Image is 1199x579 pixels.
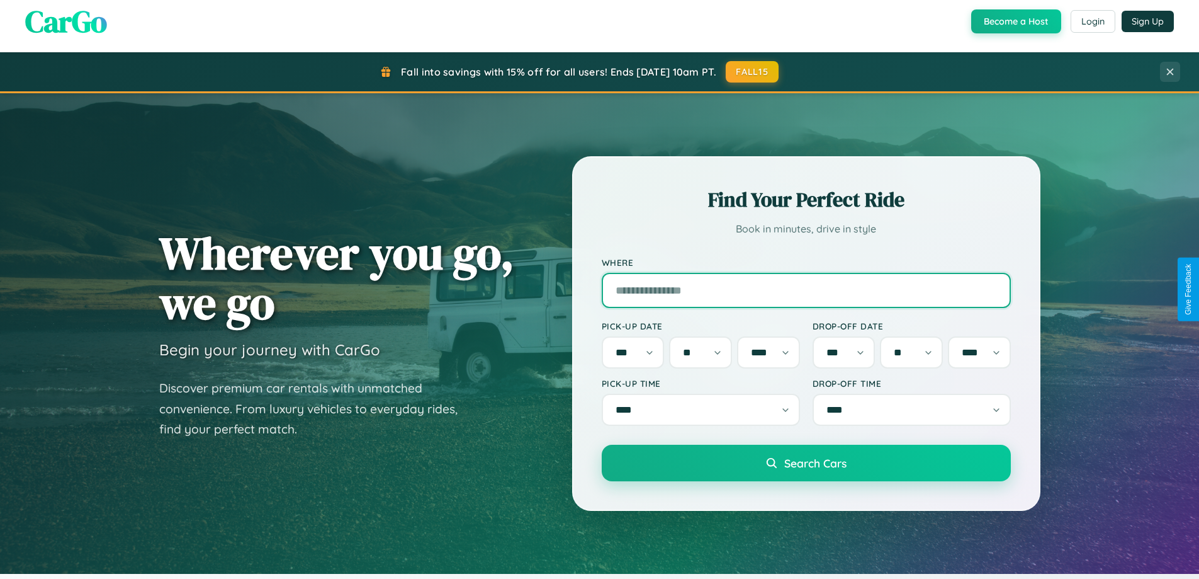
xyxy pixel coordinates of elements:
h3: Begin your journey with CarGo [159,340,380,359]
label: Pick-up Time [602,378,800,389]
button: FALL15 [726,61,779,83]
h1: Wherever you go, we go [159,228,514,328]
span: CarGo [25,1,107,42]
p: Discover premium car rentals with unmatched convenience. From luxury vehicles to everyday rides, ... [159,378,474,440]
label: Where [602,257,1011,268]
button: Login [1071,10,1115,33]
span: Search Cars [784,456,847,470]
button: Search Cars [602,445,1011,481]
button: Sign Up [1122,11,1174,32]
label: Drop-off Date [813,321,1011,331]
button: Become a Host [971,9,1061,33]
div: Give Feedback [1184,264,1193,315]
h2: Find Your Perfect Ride [602,186,1011,214]
span: Fall into savings with 15% off for all users! Ends [DATE] 10am PT. [401,66,716,78]
label: Drop-off Time [813,378,1011,389]
label: Pick-up Date [602,321,800,331]
p: Book in minutes, drive in style [602,220,1011,238]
